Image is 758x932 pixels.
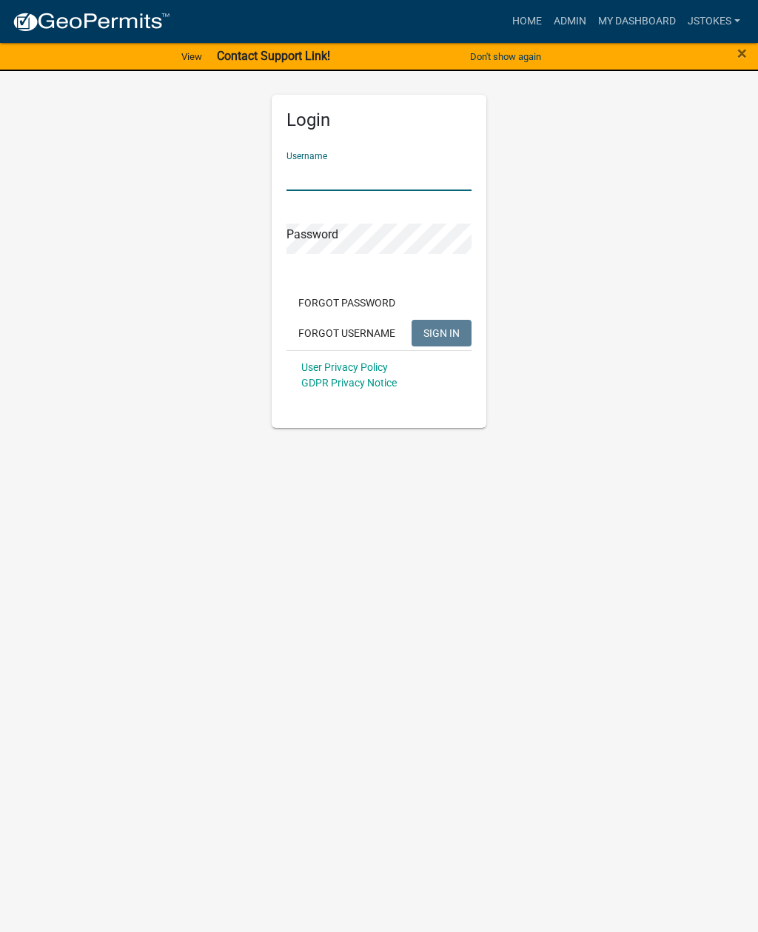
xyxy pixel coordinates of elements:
[506,7,548,36] a: Home
[286,320,407,346] button: Forgot Username
[175,44,208,69] a: View
[301,361,388,373] a: User Privacy Policy
[423,326,460,338] span: SIGN IN
[286,110,472,131] h5: Login
[737,44,747,62] button: Close
[548,7,592,36] a: Admin
[286,289,407,316] button: Forgot Password
[217,49,330,63] strong: Contact Support Link!
[301,377,397,389] a: GDPR Privacy Notice
[737,43,747,64] span: ×
[412,320,472,346] button: SIGN IN
[464,44,547,69] button: Don't show again
[592,7,682,36] a: My Dashboard
[682,7,746,36] a: jstokes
